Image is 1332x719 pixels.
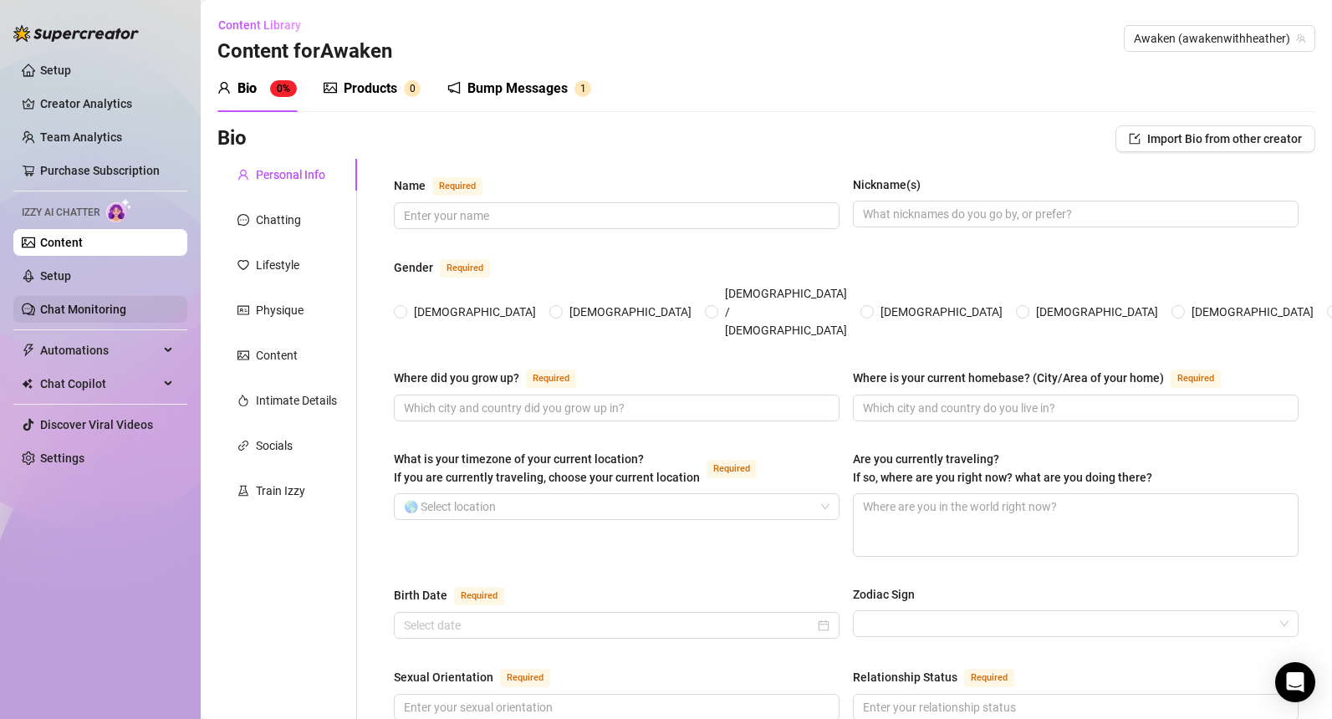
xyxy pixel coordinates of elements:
img: AI Chatter [106,198,132,222]
h3: Bio [217,125,247,152]
span: Required [500,669,550,687]
div: Open Intercom Messenger [1275,662,1315,702]
div: Personal Info [256,166,325,184]
span: Automations [40,337,159,364]
input: Name [404,207,826,225]
a: Purchase Subscription [40,164,160,177]
div: Where is your current homebase? (City/Area of your home) [853,369,1164,387]
div: Chatting [256,211,301,229]
span: Required [432,177,482,196]
span: heart [237,259,249,271]
div: Relationship Status [853,668,957,686]
a: Setup [40,269,71,283]
div: Socials [256,436,293,455]
span: import [1129,133,1141,145]
div: Zodiac Sign [853,585,915,604]
label: Relationship Status [853,667,1033,687]
img: logo-BBDzfeDw.svg [13,25,139,42]
div: Where did you grow up? [394,369,519,387]
img: Chat Copilot [22,378,33,390]
a: Chat Monitoring [40,303,126,316]
span: [DEMOGRAPHIC_DATA] [407,303,543,321]
sup: 0% [270,80,297,97]
div: Sexual Orientation [394,668,493,686]
label: Sexual Orientation [394,667,569,687]
label: Birth Date [394,585,523,605]
span: user [217,81,231,94]
span: team [1296,33,1306,43]
button: Content Library [217,12,314,38]
div: Gender [394,258,433,277]
span: link [237,440,249,451]
label: Nickname(s) [853,176,932,194]
a: Team Analytics [40,130,122,144]
span: Content Library [218,18,301,32]
div: Lifestyle [256,256,299,274]
span: Chat Copilot [40,370,159,397]
div: Products [344,79,397,99]
span: 1 [580,83,586,94]
label: Zodiac Sign [853,585,926,604]
label: Where did you grow up? [394,368,595,388]
span: Required [707,460,757,478]
input: Sexual Orientation [404,698,826,716]
span: [DEMOGRAPHIC_DATA] [1185,303,1320,321]
input: Where is your current homebase? (City/Area of your home) [863,399,1285,417]
div: Bump Messages [467,79,568,99]
span: Awaken (awakenwithheather) [1134,26,1305,51]
span: Required [440,259,490,278]
div: Birth Date [394,586,447,604]
input: Relationship Status [863,698,1285,716]
span: [DEMOGRAPHIC_DATA] [563,303,698,321]
a: Discover Viral Videos [40,418,153,431]
span: message [237,214,249,226]
label: Where is your current homebase? (City/Area of your home) [853,368,1239,388]
span: thunderbolt [22,344,35,357]
sup: 0 [404,80,421,97]
a: Creator Analytics [40,90,174,117]
span: fire [237,395,249,406]
div: Nickname(s) [853,176,921,194]
label: Name [394,176,501,196]
div: Physique [256,301,304,319]
span: picture [324,81,337,94]
sup: 1 [574,80,591,97]
span: [DEMOGRAPHIC_DATA] [1029,303,1165,321]
span: What is your timezone of your current location? If you are currently traveling, choose your curre... [394,452,700,484]
div: Bio [237,79,257,99]
div: Intimate Details [256,391,337,410]
span: Are you currently traveling? If so, where are you right now? what are you doing there? [853,452,1152,484]
span: experiment [237,485,249,497]
div: Name [394,176,426,195]
span: idcard [237,304,249,316]
a: Setup [40,64,71,77]
div: Train Izzy [256,482,305,500]
span: [DEMOGRAPHIC_DATA] [874,303,1009,321]
span: Required [454,587,504,605]
input: Where did you grow up? [404,399,826,417]
span: Required [964,669,1014,687]
span: notification [447,81,461,94]
button: Import Bio from other creator [1115,125,1315,152]
span: Required [526,370,576,388]
span: user [237,169,249,181]
span: picture [237,349,249,361]
input: Nickname(s) [863,205,1285,223]
label: Gender [394,258,508,278]
a: Settings [40,451,84,465]
div: Content [256,346,298,365]
input: Birth Date [404,616,814,635]
h3: Content for Awaken [217,38,392,65]
span: Izzy AI Chatter [22,205,100,221]
span: Required [1171,370,1221,388]
span: [DEMOGRAPHIC_DATA] / [DEMOGRAPHIC_DATA] [718,284,854,339]
span: Import Bio from other creator [1147,132,1302,145]
a: Content [40,236,83,249]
